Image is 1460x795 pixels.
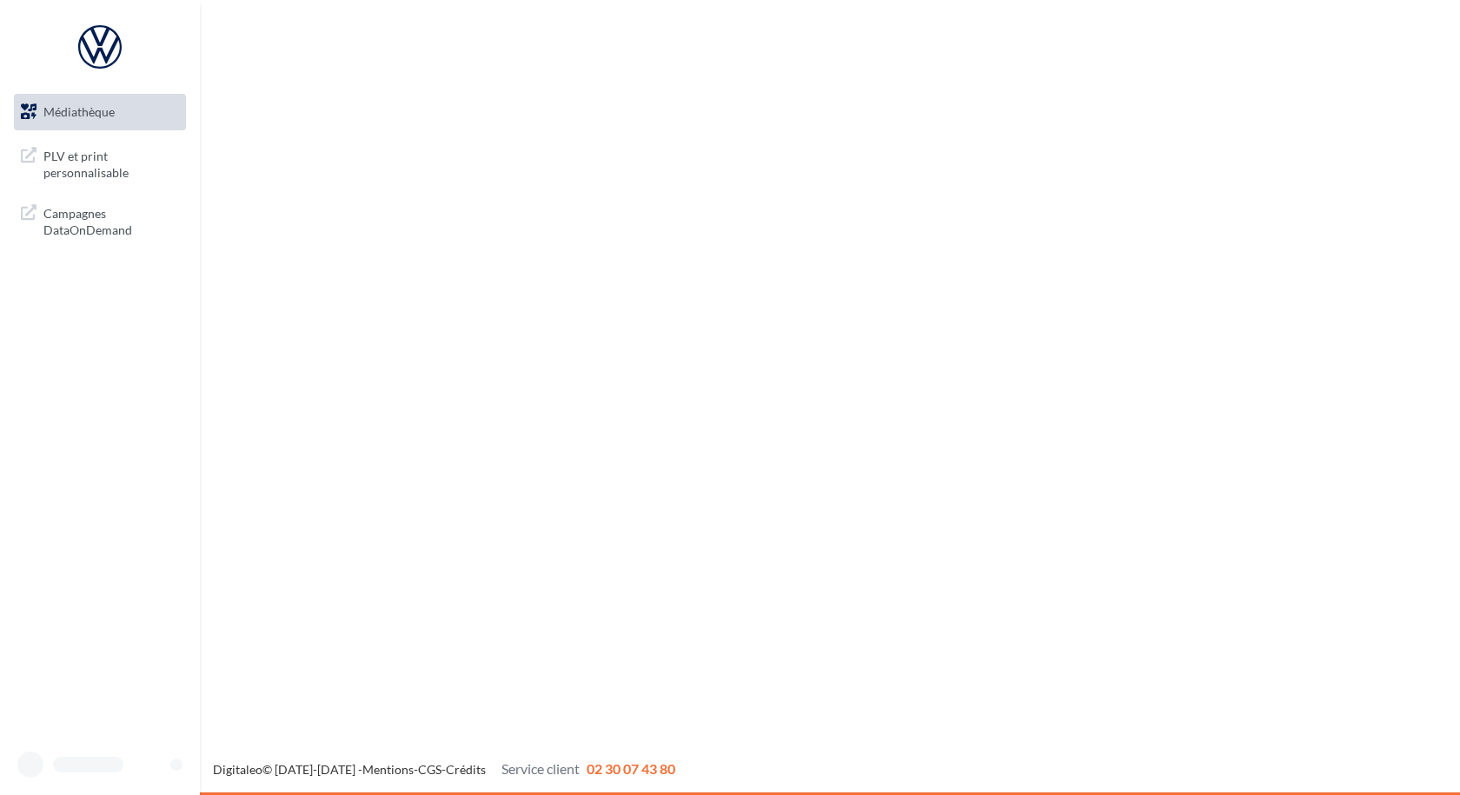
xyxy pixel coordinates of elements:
span: PLV et print personnalisable [43,144,179,182]
span: Service client [501,760,580,777]
a: Campagnes DataOnDemand [10,195,189,246]
span: Médiathèque [43,104,115,119]
a: PLV et print personnalisable [10,137,189,189]
a: Mentions [362,762,414,777]
span: Campagnes DataOnDemand [43,202,179,239]
a: Médiathèque [10,94,189,130]
span: 02 30 07 43 80 [587,760,675,777]
a: CGS [418,762,441,777]
span: © [DATE]-[DATE] - - - [213,762,675,777]
a: Digitaleo [213,762,262,777]
a: Crédits [446,762,486,777]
